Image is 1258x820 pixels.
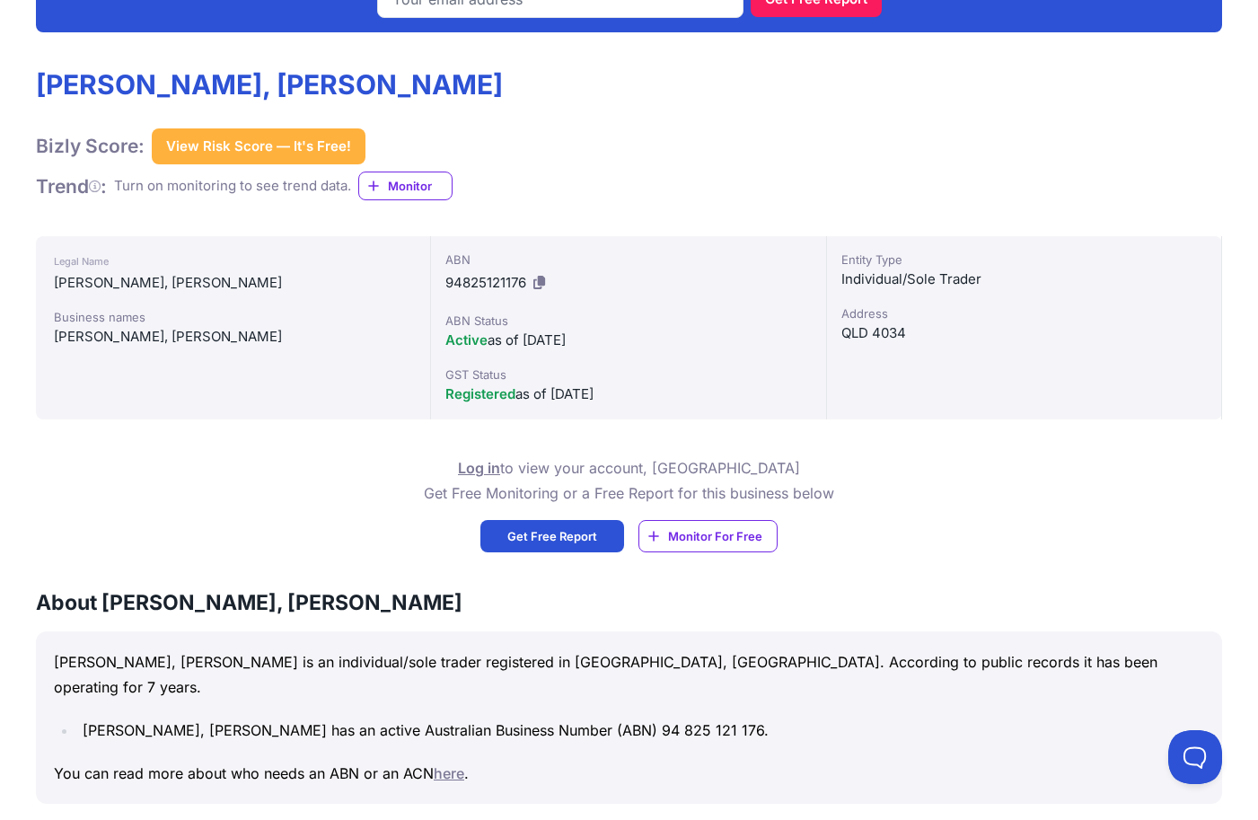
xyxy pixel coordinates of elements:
div: ABN [445,251,811,269]
div: as of [DATE] [445,330,811,351]
h1: Bizly Score: [36,134,145,158]
h1: Trend : [36,174,107,198]
div: Address [841,304,1207,322]
div: QLD 4034 [841,322,1207,344]
a: Monitor For Free [638,520,778,552]
div: Business names [54,308,412,326]
span: Registered [445,385,515,402]
span: Active [445,331,488,348]
div: Entity Type [841,251,1207,269]
a: here [434,764,464,782]
p: [PERSON_NAME], [PERSON_NAME] is an individual/sole trader registered in [GEOGRAPHIC_DATA], [GEOGR... [54,649,1204,700]
a: Log in [458,459,500,477]
button: View Risk Score — It's Free! [152,128,365,164]
span: Monitor For Free [668,527,762,545]
div: GST Status [445,366,811,384]
p: You can read more about who needs an ABN or an ACN . [54,761,1204,786]
div: [PERSON_NAME], [PERSON_NAME] [54,272,412,294]
div: Individual/Sole Trader [841,269,1207,290]
iframe: Toggle Customer Support [1168,730,1222,784]
li: [PERSON_NAME], [PERSON_NAME] has an active Australian Business Number (ABN) 94 825 121 176. [77,718,1204,743]
div: ABN Status [445,312,811,330]
span: Monitor [388,177,452,195]
div: [PERSON_NAME], [PERSON_NAME] [54,326,412,348]
a: Monitor [358,172,453,200]
div: Turn on monitoring to see trend data. [114,176,351,197]
a: Get Free Report [480,520,624,552]
h3: About [PERSON_NAME], [PERSON_NAME] [36,588,1222,617]
div: as of [DATE] [445,384,811,405]
h1: [PERSON_NAME], [PERSON_NAME] [36,68,503,101]
div: Legal Name [54,251,412,272]
span: 94825121176 [445,274,526,291]
p: to view your account, [GEOGRAPHIC_DATA] Get Free Monitoring or a Free Report for this business below [424,455,834,506]
span: Get Free Report [507,527,597,545]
